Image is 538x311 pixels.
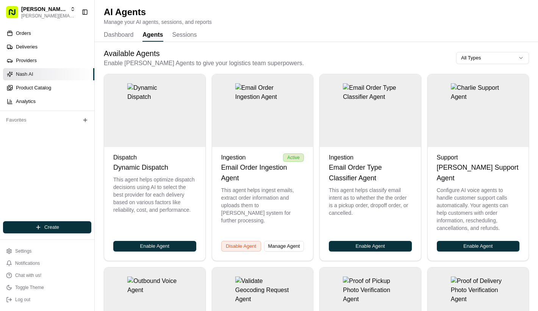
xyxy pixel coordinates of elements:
[117,97,138,106] button: See all
[67,117,83,123] span: [DATE]
[15,248,31,254] span: Settings
[113,153,196,162] div: Dispatch
[8,30,138,42] p: Welcome 👋
[437,186,520,232] p: Configure AI voice agents to handle customer support calls automatically. Your agents can help cu...
[8,98,51,105] div: Past conversations
[3,3,78,21] button: [PERSON_NAME] Org[PERSON_NAME][EMAIL_ADDRESS][DOMAIN_NAME]
[15,118,21,124] img: 1736555255976-a54dd68f-1ca7-489b-9aae-adbdc363a1c4
[437,162,520,183] h3: [PERSON_NAME] Support Agent
[16,71,33,78] span: Nash AI
[3,221,91,233] button: Create
[16,98,36,105] span: Analytics
[127,83,182,138] img: Dynamic Dispatch
[221,241,261,252] button: Disable Agent
[16,57,37,64] span: Providers
[3,258,91,269] button: Notifications
[283,153,304,162] div: Active
[75,188,92,194] span: Pylon
[104,29,133,42] button: Dashboard
[21,13,75,19] button: [PERSON_NAME][EMAIL_ADDRESS][DOMAIN_NAME]
[104,18,212,26] p: Manage your AI agents, sessions, and reports
[5,166,61,180] a: 📗Knowledge Base
[113,176,196,214] p: This agent helps optimize dispatch decisions using AI to select the best provider for each delive...
[8,170,14,176] div: 📗
[451,83,505,138] img: Charlie Support Agent
[221,186,304,224] p: This agent helps ingest emails, extract order information and uploads them to [PERSON_NAME] syste...
[3,68,94,80] a: Nash AI
[104,59,304,68] p: Enable [PERSON_NAME] Agents to give your logistics team superpowers.
[15,297,30,303] span: Log out
[15,260,40,266] span: Notifications
[8,110,20,122] img: Mariam Aslam
[34,80,104,86] div: We're available if you need us!
[72,169,122,177] span: API Documentation
[23,138,61,144] span: [PERSON_NAME]
[3,41,94,53] a: Deliveries
[34,72,124,80] div: Start new chat
[329,153,412,162] div: Ingestion
[61,166,125,180] a: 💻API Documentation
[21,5,67,13] button: [PERSON_NAME] Org
[8,72,21,86] img: 1736555255976-a54dd68f-1ca7-489b-9aae-adbdc363a1c4
[15,272,41,278] span: Chat with us!
[3,270,91,281] button: Chat with us!
[437,153,520,162] div: Support
[16,30,31,37] span: Orders
[67,138,83,144] span: [DATE]
[3,55,94,67] a: Providers
[113,241,196,252] button: Enable Agent
[3,27,94,39] a: Orders
[3,282,91,293] button: Toggle Theme
[235,83,290,138] img: Email Order Ingestion Agent
[15,169,58,177] span: Knowledge Base
[3,82,94,94] a: Product Catalog
[3,114,91,126] div: Favorites
[3,246,91,256] button: Settings
[264,241,304,252] button: Manage Agent
[329,241,412,252] button: Enable Agent
[221,162,304,183] h3: Email Order Ingestion Agent
[8,131,20,143] img: Lucas Ferreira
[53,188,92,194] a: Powered byPylon
[142,29,163,42] button: Agents
[16,44,38,50] span: Deliveries
[113,162,168,173] h3: Dynamic Dispatch
[15,284,44,291] span: Toggle Theme
[172,29,197,42] button: Sessions
[20,49,125,57] input: Clear
[23,117,61,123] span: [PERSON_NAME]
[437,241,520,252] button: Enable Agent
[44,224,59,231] span: Create
[104,48,304,59] h2: Available Agents
[16,84,51,91] span: Product Catalog
[63,138,66,144] span: •
[8,8,23,23] img: Nash
[16,72,30,86] img: 4988371391238_9404d814bf3eb2409008_72.png
[129,75,138,84] button: Start new chat
[104,6,212,18] h1: AI Agents
[3,95,94,108] a: Analytics
[63,117,66,123] span: •
[329,186,412,217] p: This agent helps classify email intent as to whether the the order is a pickup order, dropoff ord...
[64,170,70,176] div: 💻
[3,294,91,305] button: Log out
[221,153,304,162] div: Ingestion
[343,83,397,138] img: Email Order Type Classifier Agent
[329,162,412,183] h3: Email Order Type Classifier Agent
